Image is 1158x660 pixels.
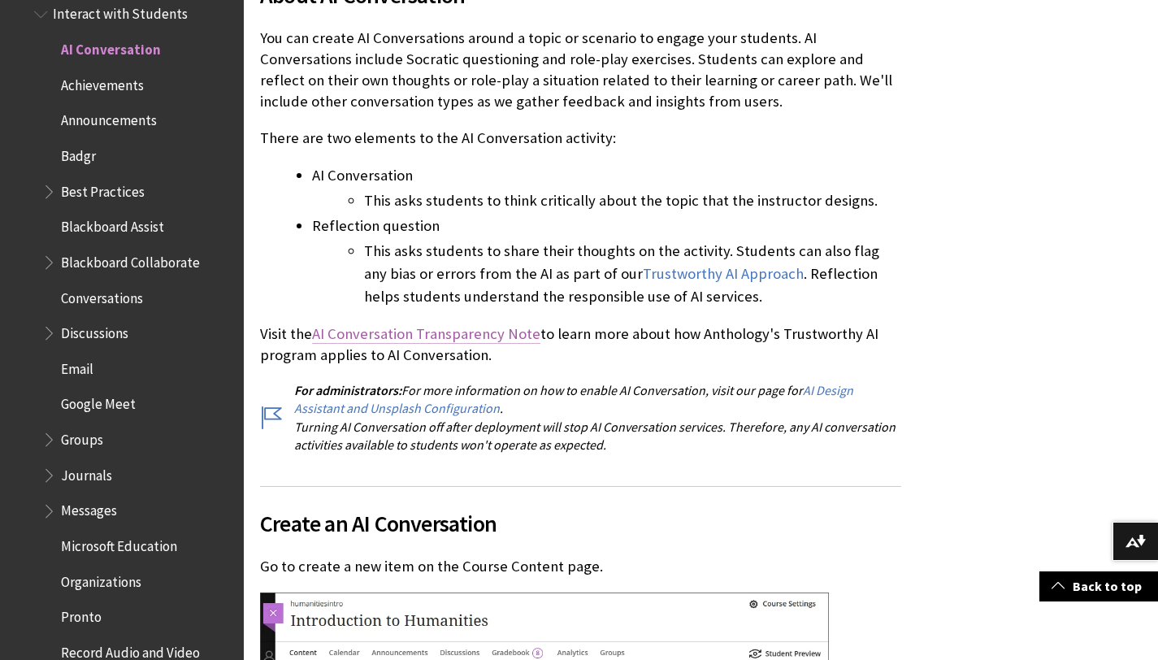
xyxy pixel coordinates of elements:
[260,506,901,541] span: Create an AI Conversation
[61,178,145,200] span: Best Practices
[61,391,136,413] span: Google Meet
[61,249,200,271] span: Blackboard Collaborate
[643,264,804,284] a: Trustworthy AI Approach
[61,36,161,58] span: AI Conversation
[53,1,188,23] span: Interact with Students
[312,324,540,344] a: AI Conversation Transparency Note
[260,381,901,454] p: For more information on how to enable AI Conversation, visit our page for . Turning AI Conversati...
[1039,571,1158,601] a: Back to top
[61,284,143,306] span: Conversations
[61,426,103,448] span: Groups
[61,462,112,484] span: Journals
[364,189,901,212] li: This asks students to think critically about the topic that the instructor designs.
[61,319,128,341] span: Discussions
[61,604,102,626] span: Pronto
[61,107,157,129] span: Announcements
[260,128,901,149] p: There are two elements to the AI Conversation activity:
[61,532,177,554] span: Microsoft Education
[260,28,901,113] p: You can create AI Conversations around a topic or scenario to engage your students. AI Conversati...
[61,355,93,377] span: Email
[61,72,144,93] span: Achievements
[61,142,96,164] span: Badgr
[260,323,901,366] p: Visit the to learn more about how Anthology's Trustworthy AI program applies to AI Conversation.
[260,556,901,577] p: Go to create a new item on the Course Content page.
[294,382,853,417] a: AI Design Assistant and Unsplash Configuration
[61,497,117,519] span: Messages
[364,240,901,308] li: This asks students to share their thoughts on the activity. Students can also flag any bias or er...
[61,568,141,590] span: Organizations
[294,382,401,398] span: For administrators:
[312,164,901,212] li: AI Conversation
[312,215,901,308] li: Reflection question
[61,213,164,235] span: Blackboard Assist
